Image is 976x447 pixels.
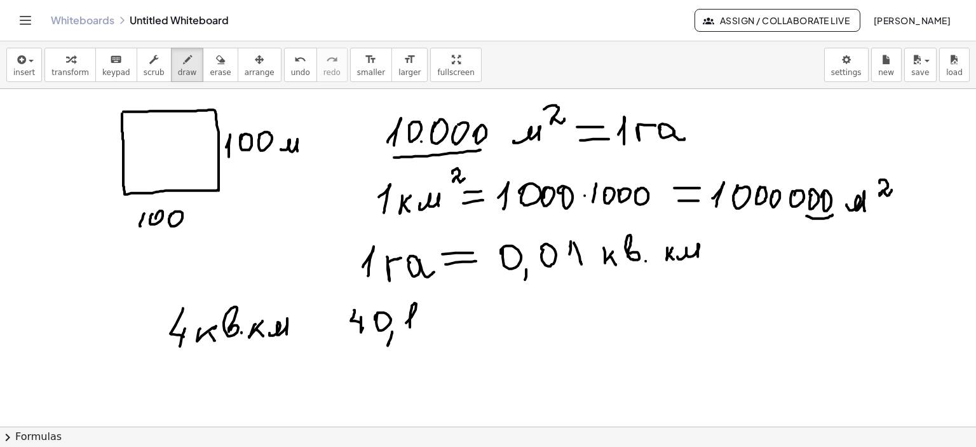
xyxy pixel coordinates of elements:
[210,68,231,77] span: erase
[316,48,348,82] button: redoredo
[51,68,89,77] span: transform
[911,68,929,77] span: save
[863,9,961,32] button: [PERSON_NAME]
[398,68,421,77] span: larger
[284,48,317,82] button: undoundo
[294,52,306,67] i: undo
[238,48,281,82] button: arrange
[430,48,481,82] button: fullscreen
[437,68,474,77] span: fullscreen
[873,15,951,26] span: [PERSON_NAME]
[323,68,341,77] span: redo
[350,48,392,82] button: format_sizesmaller
[291,68,310,77] span: undo
[695,9,860,32] button: Assign / Collaborate Live
[878,68,894,77] span: new
[326,52,338,67] i: redo
[15,10,36,31] button: Toggle navigation
[171,48,204,82] button: draw
[144,68,165,77] span: scrub
[391,48,428,82] button: format_sizelarger
[831,68,862,77] span: settings
[95,48,137,82] button: keyboardkeypad
[245,68,274,77] span: arrange
[871,48,902,82] button: new
[939,48,970,82] button: load
[6,48,42,82] button: insert
[824,48,869,82] button: settings
[110,52,122,67] i: keyboard
[357,68,385,77] span: smaller
[13,68,35,77] span: insert
[946,68,963,77] span: load
[403,52,416,67] i: format_size
[904,48,937,82] button: save
[365,52,377,67] i: format_size
[137,48,172,82] button: scrub
[178,68,197,77] span: draw
[203,48,238,82] button: erase
[102,68,130,77] span: keypad
[705,15,850,26] span: Assign / Collaborate Live
[51,14,114,27] a: Whiteboards
[44,48,96,82] button: transform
